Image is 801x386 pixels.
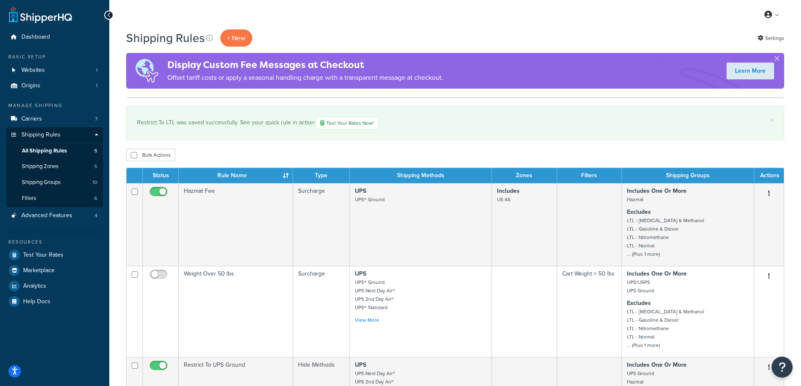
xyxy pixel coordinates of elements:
th: Filters [557,168,622,183]
strong: Includes One Or More [627,186,687,195]
a: Settings [758,32,784,44]
a: Origins 1 [6,78,103,94]
div: Basic Setup [6,53,103,60]
small: Hazmat [627,196,643,203]
td: Cart Weight > 50 lbs [557,266,622,357]
a: Websites 1 [6,63,103,78]
button: Bulk Actions [126,149,175,161]
strong: Includes [497,186,520,195]
strong: UPS [355,360,366,369]
a: Marketplace [6,263,103,278]
span: 5 [94,147,97,155]
small: UPS® Ground UPS Next Day Air® UPS 2nd Day Air® UPS® Standard [355,278,395,311]
span: Origins [21,82,40,89]
a: Help Docs [6,294,103,309]
h1: Shipping Rules [126,30,205,46]
small: UPS Ground Hazmat [627,370,654,386]
span: Help Docs [23,298,50,305]
span: Websites [21,67,45,74]
li: Websites [6,63,103,78]
small: UPS/USPS UPS Ground [627,278,654,294]
a: Shipping Zones 5 [6,159,103,174]
li: Advanced Features [6,208,103,223]
h4: Display Custom Fee Messages at Checkout [167,58,443,72]
span: Test Your Rates [23,252,63,259]
span: Marketplace [23,267,55,274]
li: Shipping Groups [6,175,103,190]
div: Restrict To LTL was saved successfully. See your quick rule in action [137,117,773,129]
span: Carriers [21,116,42,123]
button: Open Resource Center [772,357,793,378]
th: Status [143,168,179,183]
a: Analytics [6,278,103,294]
strong: Excludes [627,299,651,307]
a: Carriers 7 [6,111,103,127]
a: × [770,117,773,123]
a: ShipperHQ Home [9,6,72,23]
th: Actions [754,168,784,183]
p: Offset tariff costs or apply a seasonal handling charge with a transparent message at checkout. [167,72,443,84]
span: 10 [93,179,97,186]
th: Shipping Groups [622,168,754,183]
span: 5 [94,163,97,170]
a: View More [355,316,379,324]
a: Learn More [727,63,774,79]
th: Shipping Methods [350,168,492,183]
span: Advanced Features [21,212,72,219]
a: Advanced Features 4 [6,208,103,223]
a: Filters 6 [6,191,103,206]
span: Analytics [23,283,46,290]
span: 6 [94,195,97,202]
td: Surcharge [293,183,350,266]
small: UPS® Ground [355,196,385,203]
td: Surcharge [293,266,350,357]
a: Shipping Rules [6,127,103,143]
li: Shipping Zones [6,159,103,174]
td: Hazmat Fee [179,183,293,266]
th: Zones [492,168,557,183]
div: Resources [6,239,103,246]
li: Carriers [6,111,103,127]
td: Weight Over 50 lbs [179,266,293,357]
span: Shipping Zones [22,163,58,170]
span: 7 [95,116,98,123]
a: Dashboard [6,29,103,45]
span: 4 [95,212,98,219]
div: Manage Shipping [6,102,103,109]
small: LTL - [MEDICAL_DATA] & Methanol LTL - Gasoline & Diesel LTL - Nitromethane LTL - Normal ... (Plus... [627,308,704,349]
strong: Includes One Or More [627,269,687,278]
strong: UPS [355,269,366,278]
span: Shipping Groups [22,179,61,186]
strong: Includes One Or More [627,360,687,369]
span: 1 [96,67,98,74]
a: Test Your Rates [6,247,103,263]
strong: UPS [355,186,366,195]
li: Shipping Rules [6,127,103,207]
span: 1 [96,82,98,89]
span: All Shipping Rules [22,147,67,155]
strong: Excludes [627,207,651,216]
img: duties-banner-06bc72dcb5fe05cb3f9472aba00be2ae8eb53ab6f0d8bb03d382ba314ac3c341.png [126,53,167,89]
span: Dashboard [21,34,50,41]
p: + New [220,29,252,47]
th: Type [293,168,350,183]
a: Shipping Groups 10 [6,175,103,190]
small: LTL - [MEDICAL_DATA] & Methanol LTL - Gasoline & Diesel LTL - Nitromethane LTL - Normal ... (Plus... [627,217,704,258]
a: All Shipping Rules 5 [6,143,103,159]
a: Test Your Rates Now! [316,117,378,129]
li: Origins [6,78,103,94]
li: Filters [6,191,103,206]
small: US 48 [497,196,510,203]
li: All Shipping Rules [6,143,103,159]
th: Rule Name : activate to sort column ascending [179,168,293,183]
span: Filters [22,195,36,202]
span: Shipping Rules [21,131,61,139]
